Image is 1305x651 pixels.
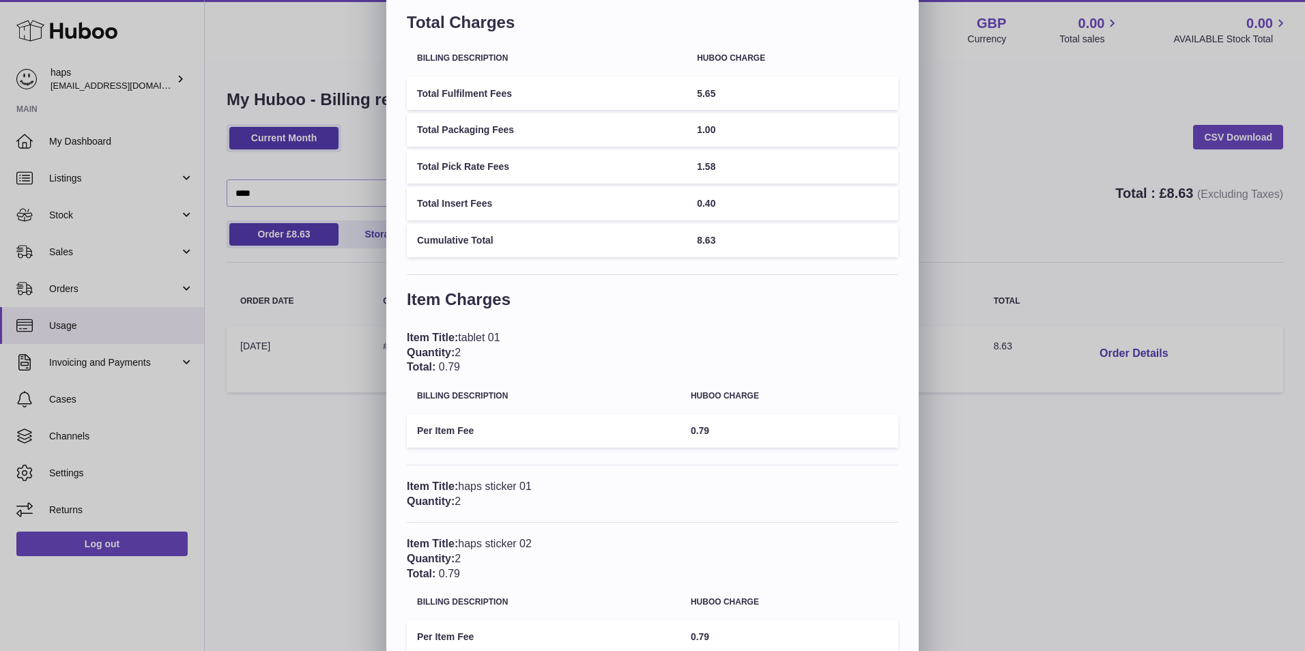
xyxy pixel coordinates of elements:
span: 0.79 [691,631,709,642]
th: Huboo charge [687,44,898,73]
div: haps sticker 01 2 [407,479,898,508]
span: 8.63 [697,235,715,246]
span: 1.00 [697,124,715,135]
span: Item Title: [407,538,458,549]
td: Total Fulfilment Fees [407,77,687,111]
td: Total Packaging Fees [407,113,687,147]
th: Billing Description [407,381,680,411]
span: 0.79 [439,361,460,373]
span: Quantity: [407,553,455,564]
td: Cumulative Total [407,224,687,257]
h3: Total Charges [407,12,898,40]
th: Huboo charge [680,381,898,411]
span: Total: [407,568,435,579]
span: 5.65 [697,88,715,99]
div: tablet 01 2 [407,330,898,375]
span: Quantity: [407,347,455,358]
span: Item Title: [407,480,458,492]
span: 0.79 [439,568,460,579]
div: haps sticker 02 2 [407,536,898,581]
td: Per Item Fee [407,414,680,448]
th: Billing Description [407,588,680,617]
span: 0.40 [697,198,715,209]
h3: Item Charges [407,289,898,317]
th: Billing Description [407,44,687,73]
td: Total Insert Fees [407,187,687,220]
th: Huboo charge [680,588,898,617]
span: Total: [407,361,435,373]
span: Item Title: [407,332,458,343]
td: Total Pick Rate Fees [407,150,687,184]
span: Quantity: [407,495,455,507]
span: 0.79 [691,425,709,436]
span: 1.58 [697,161,715,172]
